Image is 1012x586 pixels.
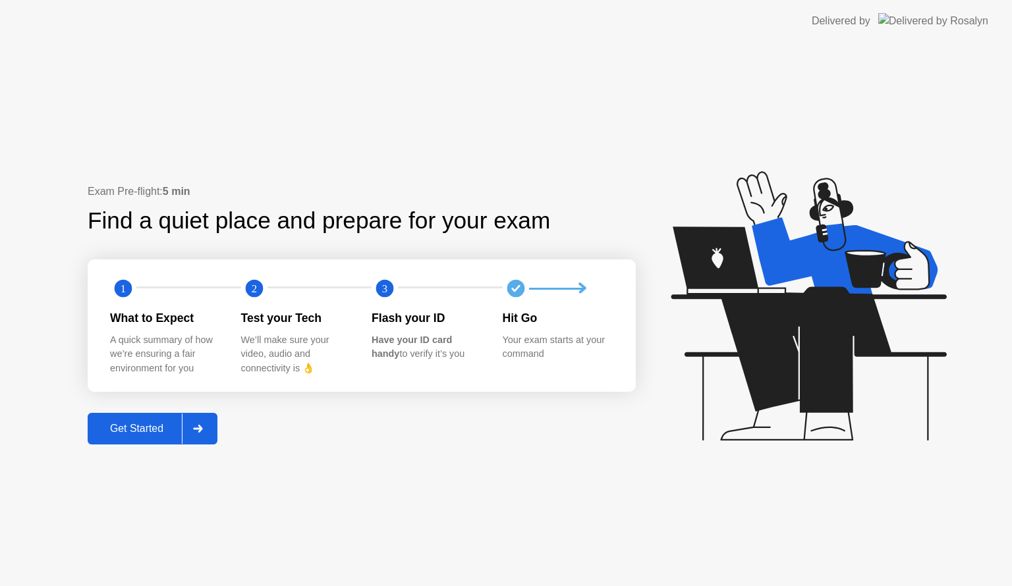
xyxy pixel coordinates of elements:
div: What to Expect [110,309,220,327]
div: Flash your ID [372,309,482,327]
text: 1 [121,282,126,295]
text: 3 [382,282,387,295]
div: Hit Go [503,309,613,327]
div: Find a quiet place and prepare for your exam [88,203,552,238]
b: 5 min [163,186,190,197]
b: Have your ID card handy [372,334,452,360]
div: A quick summary of how we’re ensuring a fair environment for you [110,333,220,376]
div: Delivered by [812,13,870,29]
div: Your exam starts at your command [503,333,613,361]
div: Get Started [92,423,182,435]
text: 2 [251,282,256,295]
div: Test your Tech [241,309,351,327]
div: Exam Pre-flight: [88,184,636,200]
div: We’ll make sure your video, audio and connectivity is 👌 [241,333,351,376]
button: Get Started [88,413,217,444]
img: Delivered by Rosalyn [878,13,988,28]
div: to verify it’s you [372,333,482,361]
